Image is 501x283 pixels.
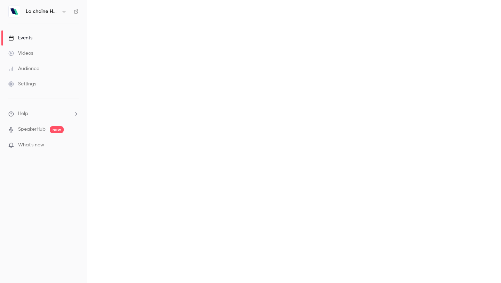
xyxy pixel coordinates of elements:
div: Audience [8,65,39,72]
img: La chaîne Hublo [9,6,20,17]
div: Settings [8,81,36,87]
li: help-dropdown-opener [8,110,79,117]
span: new [50,126,64,133]
a: SpeakerHub [18,126,46,133]
div: Videos [8,50,33,57]
span: Help [18,110,28,117]
div: Events [8,35,32,41]
span: What's new [18,141,44,149]
h6: La chaîne Hublo [26,8,58,15]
